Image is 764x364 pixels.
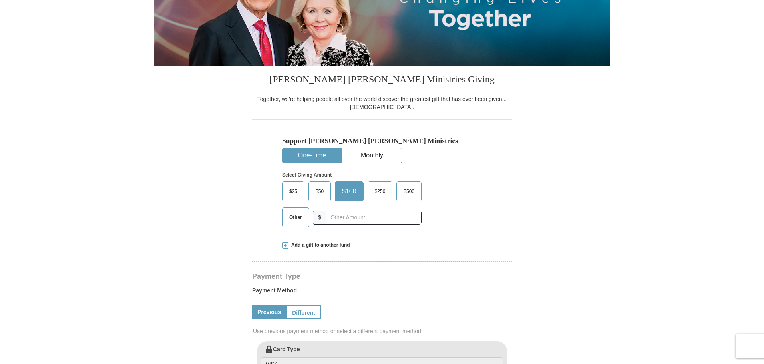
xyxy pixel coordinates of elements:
span: $25 [285,185,301,197]
button: One-Time [283,148,342,163]
span: $500 [400,185,418,197]
input: Other Amount [326,211,422,225]
h4: Payment Type [252,273,512,280]
span: $50 [312,185,328,197]
a: Previous [252,305,286,319]
span: Add a gift to another fund [288,242,350,249]
h5: Support [PERSON_NAME] [PERSON_NAME] Ministries [282,137,482,145]
span: Other [285,211,306,223]
span: $100 [338,185,360,197]
strong: Select Giving Amount [282,172,332,178]
span: Use previous payment method or select a different payment method. [253,327,513,335]
span: $ [313,211,326,225]
label: Payment Method [252,286,512,298]
div: Together, we're helping people all over the world discover the greatest gift that has ever been g... [252,95,512,111]
a: Different [286,305,321,319]
span: $250 [371,185,390,197]
h3: [PERSON_NAME] [PERSON_NAME] Ministries Giving [252,66,512,95]
button: Monthly [342,148,402,163]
